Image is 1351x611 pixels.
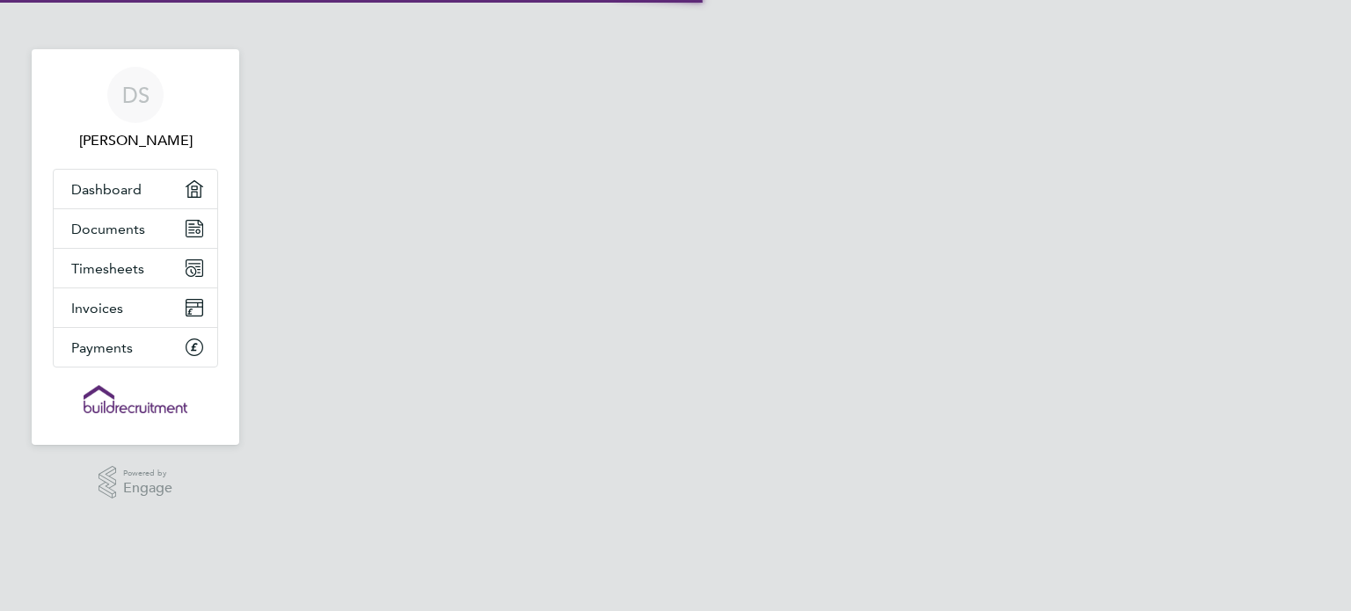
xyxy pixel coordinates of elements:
a: Go to home page [53,385,218,413]
span: Timesheets [71,260,144,277]
a: Documents [54,209,217,248]
a: Powered byEngage [99,466,173,499]
span: Engage [123,481,172,496]
span: Dashboard [71,181,142,198]
nav: Main navigation [32,49,239,445]
a: Invoices [54,288,217,327]
a: DS[PERSON_NAME] [53,67,218,151]
span: Invoices [71,300,123,316]
span: Documents [71,221,145,237]
a: Payments [54,328,217,367]
span: DS [122,84,150,106]
a: Dashboard [54,170,217,208]
a: Timesheets [54,249,217,287]
span: Payments [71,339,133,356]
span: Danny Sweeney [53,130,218,151]
img: buildrec-logo-retina.png [84,385,187,413]
span: Powered by [123,466,172,481]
